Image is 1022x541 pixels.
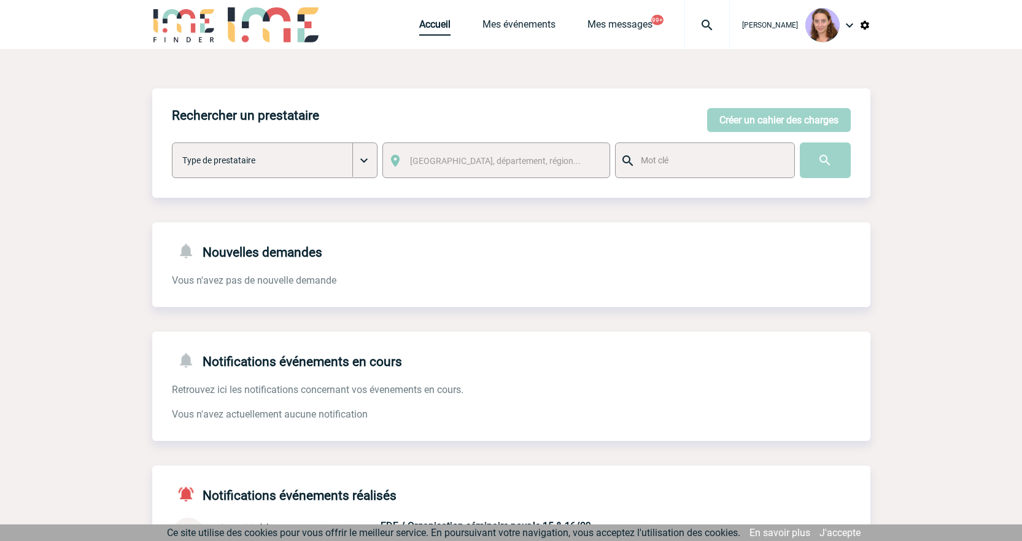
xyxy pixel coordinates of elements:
span: Ce site utilise des cookies pour vous offrir le meilleur service. En poursuivant votre navigation... [167,527,740,539]
span: Vous n'avez pas de nouvelle demande [172,274,336,286]
a: En savoir plus [749,527,810,539]
a: Mes événements [482,18,556,36]
span: [PERSON_NAME] [742,21,798,29]
a: Mes messages [587,18,652,36]
span: EDF / Organisation séminaire pour le 15 & 16/09 [381,520,591,532]
span: [GEOGRAPHIC_DATA], département, région... [410,156,581,166]
h4: Notifications événements en cours [172,351,402,369]
h4: Notifications événements réalisés [172,485,397,503]
img: IME-Finder [152,7,216,42]
h4: Nouvelles demandes [172,242,322,260]
span: Vous n'avez actuellement aucune notification [172,408,368,420]
a: J'accepte [819,527,861,539]
button: 99+ [651,15,664,25]
img: notifications-24-px-g.png [177,351,203,369]
img: notifications-active-24-px-r.png [177,485,203,503]
input: Mot clé [638,152,783,168]
span: Retrouvez ici les notifications concernant vos évenements en cours. [172,384,463,395]
input: Submit [800,142,851,178]
img: notifications-24-px-g.png [177,242,203,260]
span: admin 16 (1) [212,523,271,534]
h4: Rechercher un prestataire [172,108,319,123]
a: Accueil [419,18,451,36]
img: 101030-1.png [805,8,840,42]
